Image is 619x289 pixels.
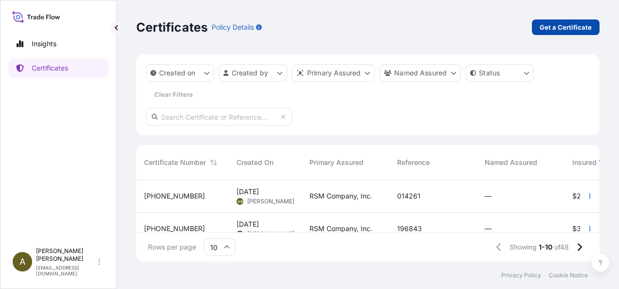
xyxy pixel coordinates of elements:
[247,230,294,238] span: [PERSON_NAME]
[554,242,569,252] span: of 48
[501,271,541,279] a: Privacy Policy
[232,68,269,78] p: Created by
[19,257,25,267] span: A
[247,198,294,205] span: [PERSON_NAME]
[154,90,193,99] p: Clear Filters
[397,224,422,234] span: 196843
[208,157,219,168] button: Sort
[466,64,534,82] button: certificateStatus Filter options
[146,108,292,126] input: Search Certificate or Reference...
[380,64,461,82] button: cargoOwner Filter options
[144,224,205,234] span: [PHONE_NUMBER]
[146,64,214,82] button: createdOn Filter options
[307,68,361,78] p: Primary Assured
[577,225,585,232] span: 35
[144,191,205,201] span: [PHONE_NUMBER]
[532,19,600,35] a: Get a Certificate
[485,191,492,201] span: —
[479,68,500,78] p: Status
[148,242,196,252] span: Rows per page
[394,68,447,78] p: Named Assured
[8,58,109,78] a: Certificates
[32,63,68,73] p: Certificates
[577,193,585,199] span: 24
[485,224,492,234] span: —
[237,187,259,197] span: [DATE]
[309,224,372,234] span: RSM Company, Inc.
[212,22,254,32] p: Policy Details
[237,197,243,206] span: AB
[36,247,96,263] p: [PERSON_NAME] [PERSON_NAME]
[292,64,375,82] button: distributor Filter options
[572,225,577,232] span: $
[539,242,552,252] span: 1-10
[8,34,109,54] a: Insights
[237,158,273,167] span: Created On
[136,19,208,35] p: Certificates
[32,39,56,49] p: Insights
[309,158,364,167] span: Primary Assured
[485,158,537,167] span: Named Assured
[572,193,577,199] span: $
[159,68,196,78] p: Created on
[540,22,592,32] p: Get a Certificate
[397,158,430,167] span: Reference
[36,265,96,276] p: [EMAIL_ADDRESS][DOMAIN_NAME]
[549,271,588,279] a: Cookie Notice
[397,191,420,201] span: 014261
[146,87,200,102] button: Clear Filters
[144,158,206,167] span: Certificate Number
[572,158,617,167] span: Insured Value
[309,191,372,201] span: RSM Company, Inc.
[237,219,259,229] span: [DATE]
[219,64,287,82] button: createdBy Filter options
[510,242,537,252] span: Showing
